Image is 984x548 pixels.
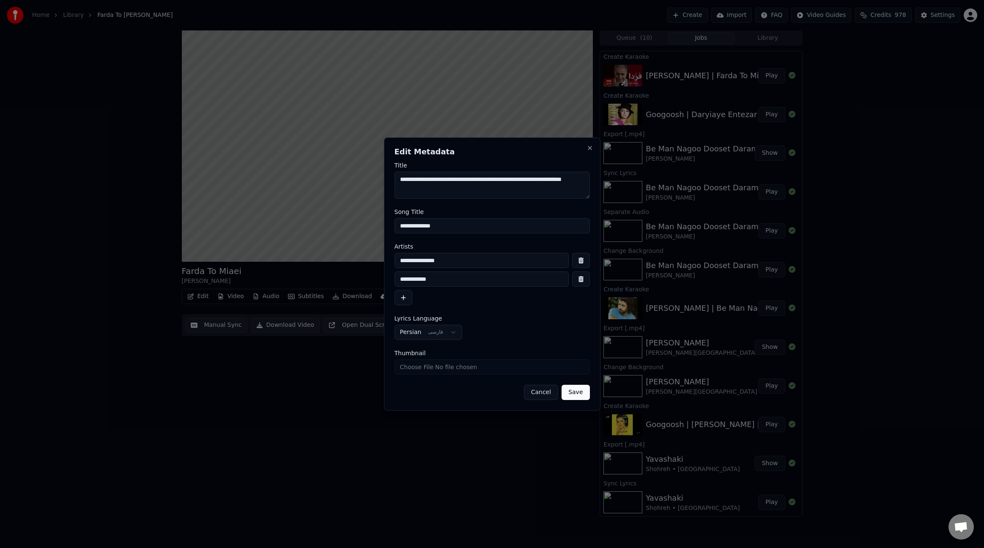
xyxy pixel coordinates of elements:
label: Title [395,162,590,168]
span: Lyrics Language [395,315,442,321]
button: Save [562,385,589,400]
button: Cancel [524,385,558,400]
span: Thumbnail [395,350,426,356]
label: Song Title [395,209,590,215]
h2: Edit Metadata [395,148,590,156]
label: Artists [395,244,590,249]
